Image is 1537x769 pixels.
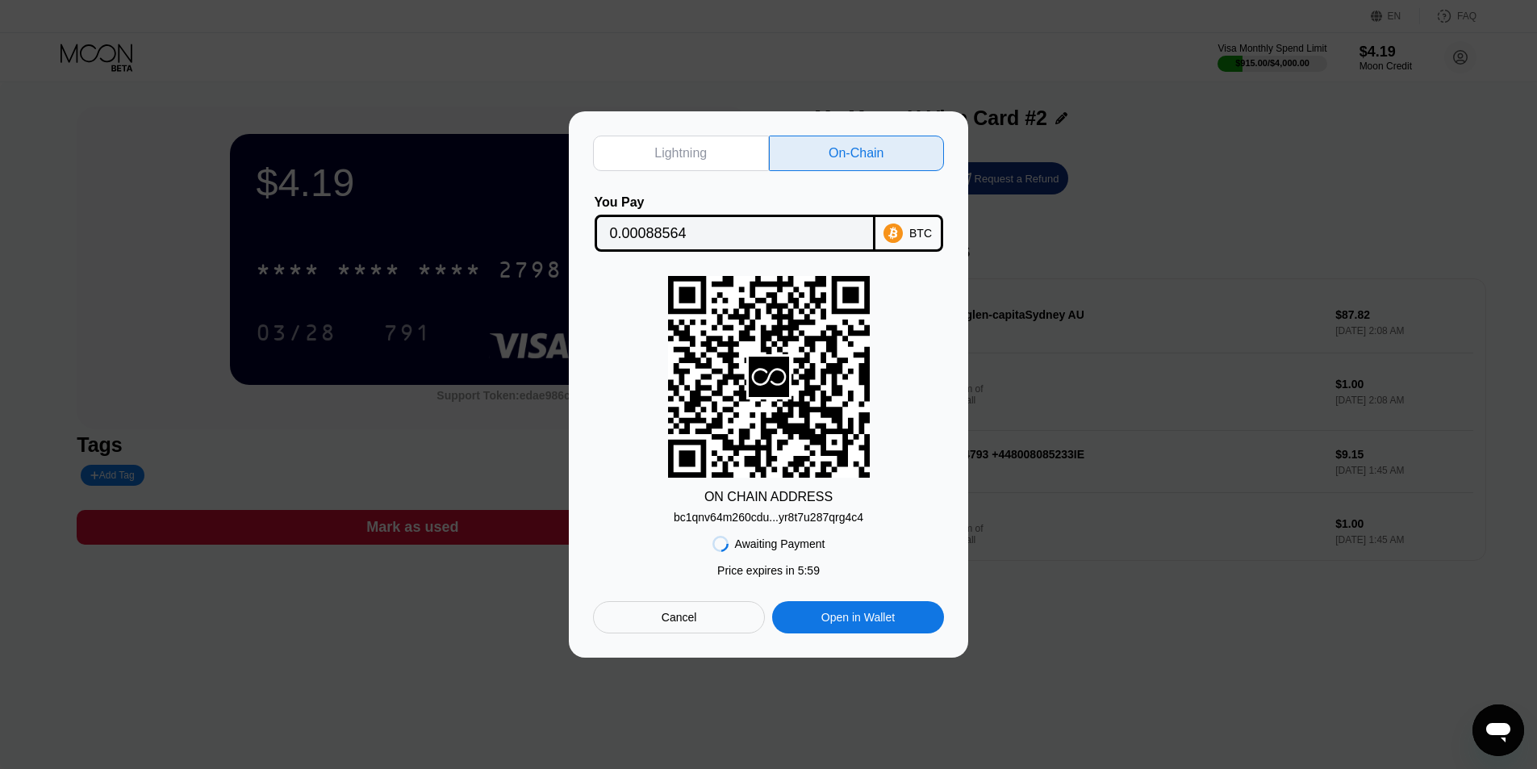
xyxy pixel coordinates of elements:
[735,537,825,550] div: Awaiting Payment
[654,145,707,161] div: Lightning
[909,227,932,240] div: BTC
[798,564,820,577] span: 5 : 59
[1472,704,1524,756] iframe: Button to launch messaging window
[674,504,863,524] div: bc1qnv64m260cdu...yr8t7u287qrg4c4
[593,136,769,171] div: Lightning
[829,145,883,161] div: On-Chain
[704,490,833,504] div: ON CHAIN ADDRESS
[769,136,945,171] div: On-Chain
[674,511,863,524] div: bc1qnv64m260cdu...yr8t7u287qrg4c4
[772,601,944,633] div: Open in Wallet
[593,195,944,252] div: You PayBTC
[717,564,820,577] div: Price expires in
[821,610,895,625] div: Open in Wallet
[593,601,765,633] div: Cancel
[595,195,875,210] div: You Pay
[662,610,697,625] div: Cancel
